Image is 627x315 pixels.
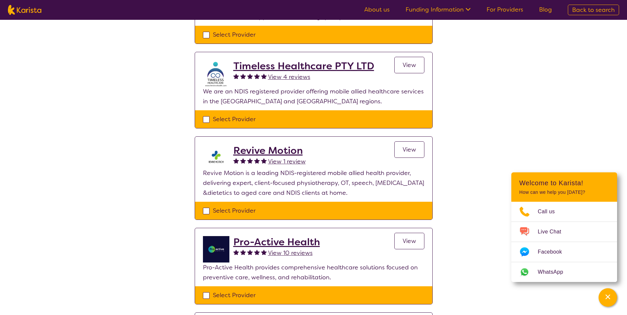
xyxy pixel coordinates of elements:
img: fullstar [254,158,260,163]
img: fullstar [240,73,246,79]
a: View [394,141,424,158]
span: View 4 reviews [268,73,310,81]
img: fullstar [240,158,246,163]
img: jdgr5huzsaqxc1wfufya.png [203,236,229,262]
ul: Choose channel [511,202,617,282]
img: fullstar [240,249,246,255]
img: fullstar [261,73,267,79]
span: Facebook [538,247,570,257]
img: fullstar [247,73,253,79]
a: View 4 reviews [268,72,310,82]
a: Timeless Healthcare PTY LTD [233,60,374,72]
button: Channel Menu [599,288,617,307]
span: View 1 review [268,157,306,165]
img: Karista logo [8,5,41,15]
p: How can we help you [DATE]? [519,190,609,195]
a: View [394,57,424,73]
img: fullstar [254,73,260,79]
a: Blog [539,6,552,14]
div: Channel Menu [511,172,617,282]
img: fullstar [233,158,239,163]
img: fullstar [233,73,239,79]
span: View 10 reviews [268,249,313,257]
a: Web link opens in a new tab. [511,262,617,282]
span: View [403,237,416,245]
img: fullstar [233,249,239,255]
img: crpuwnkay6cgqnsg7el4.jpg [203,60,229,87]
p: Revive Motion is a leading NDIS-registered mobile allied health provider, delivering expert, clie... [203,168,424,198]
a: Back to search [568,5,619,15]
a: Pro-Active Health [233,236,320,248]
a: Funding Information [406,6,471,14]
a: View 10 reviews [268,248,313,258]
span: View [403,61,416,69]
img: fullstar [247,249,253,255]
img: fullstar [261,158,267,163]
span: View [403,146,416,154]
a: Revive Motion [233,145,306,157]
a: View [394,233,424,249]
img: fullstar [261,249,267,255]
img: o4hrnblhqvxidqdudqw1.png [203,145,229,168]
a: View 1 review [268,157,306,166]
span: Back to search [572,6,615,14]
h2: Welcome to Karista! [519,179,609,187]
img: fullstar [254,249,260,255]
span: Live Chat [538,227,569,237]
a: For Providers [487,6,523,14]
span: Call us [538,207,563,217]
img: fullstar [247,158,253,163]
p: We are an NDIS registered provider offering mobile allied healthcare services in the [GEOGRAPHIC_... [203,87,424,106]
span: WhatsApp [538,267,571,277]
p: Pro-Active Health provides comprehensive healthcare solutions focused on preventive care, wellnes... [203,262,424,282]
a: About us [364,6,390,14]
